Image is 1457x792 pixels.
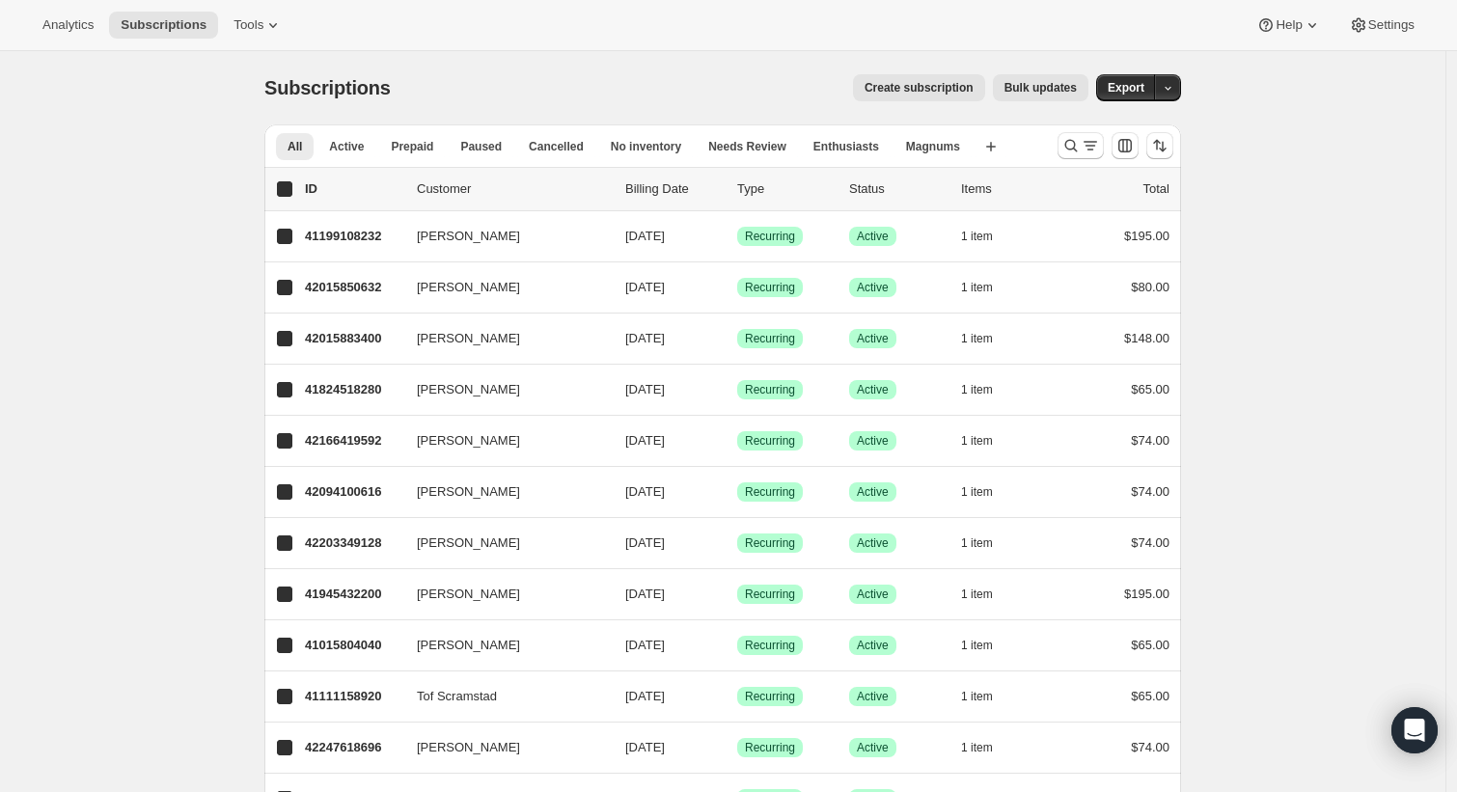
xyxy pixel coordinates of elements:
[1108,80,1144,96] span: Export
[305,325,1169,352] div: 42015883400[PERSON_NAME][DATE]SuccessRecurringSuccessActive1 item$148.00
[961,530,1014,557] button: 1 item
[961,427,1014,454] button: 1 item
[1131,638,1169,652] span: $65.00
[849,179,946,199] p: Status
[405,374,598,405] button: [PERSON_NAME]
[625,484,665,499] span: [DATE]
[745,587,795,602] span: Recurring
[857,280,889,295] span: Active
[305,687,401,706] p: 41111158920
[857,382,889,397] span: Active
[305,683,1169,710] div: 41111158920Tof Scramstad[DATE]SuccessRecurringSuccessActive1 item$65.00
[305,636,401,655] p: 41015804040
[1004,80,1077,96] span: Bulk updates
[1146,132,1173,159] button: Sort the results
[1112,132,1139,159] button: Customize table column order and visibility
[853,74,985,101] button: Create subscription
[625,179,722,199] p: Billing Date
[417,585,520,604] span: [PERSON_NAME]
[329,139,364,154] span: Active
[745,689,795,704] span: Recurring
[961,478,1014,505] button: 1 item
[961,734,1014,761] button: 1 item
[961,179,1058,199] div: Items
[417,482,520,502] span: [PERSON_NAME]
[121,17,206,33] span: Subscriptions
[234,17,263,33] span: Tools
[745,535,795,551] span: Recurring
[961,581,1014,608] button: 1 item
[961,229,993,244] span: 1 item
[1276,17,1302,33] span: Help
[857,484,889,500] span: Active
[813,139,879,154] span: Enthusiasts
[305,380,401,399] p: 41824518280
[305,274,1169,301] div: 42015850632[PERSON_NAME][DATE]SuccessRecurringSuccessActive1 item$80.00
[961,274,1014,301] button: 1 item
[288,139,302,154] span: All
[417,687,497,706] span: Tof Scramstad
[625,433,665,448] span: [DATE]
[625,587,665,601] span: [DATE]
[737,179,834,199] div: Type
[961,280,993,295] span: 1 item
[529,139,584,154] span: Cancelled
[305,734,1169,761] div: 42247618696[PERSON_NAME][DATE]SuccessRecurringSuccessActive1 item$74.00
[305,738,401,757] p: 42247618696
[1131,433,1169,448] span: $74.00
[305,581,1169,608] div: 41945432200[PERSON_NAME][DATE]SuccessRecurringSuccessActive1 item$195.00
[405,323,598,354] button: [PERSON_NAME]
[906,139,960,154] span: Magnums
[625,740,665,754] span: [DATE]
[961,683,1014,710] button: 1 item
[857,535,889,551] span: Active
[405,272,598,303] button: [PERSON_NAME]
[961,382,993,397] span: 1 item
[405,579,598,610] button: [PERSON_NAME]
[264,77,391,98] span: Subscriptions
[1391,707,1438,753] div: Open Intercom Messenger
[961,433,993,449] span: 1 item
[1143,179,1169,199] p: Total
[625,382,665,396] span: [DATE]
[857,229,889,244] span: Active
[460,139,502,154] span: Paused
[961,587,993,602] span: 1 item
[1131,280,1169,294] span: $80.00
[1131,382,1169,396] span: $65.00
[417,329,520,348] span: [PERSON_NAME]
[857,689,889,704] span: Active
[1245,12,1333,39] button: Help
[42,17,94,33] span: Analytics
[1124,331,1169,345] span: $148.00
[305,530,1169,557] div: 42203349128[PERSON_NAME][DATE]SuccessRecurringSuccessActive1 item$74.00
[1337,12,1426,39] button: Settings
[1131,689,1169,703] span: $65.00
[417,738,520,757] span: [PERSON_NAME]
[305,482,401,502] p: 42094100616
[857,638,889,653] span: Active
[625,229,665,243] span: [DATE]
[417,380,520,399] span: [PERSON_NAME]
[611,139,681,154] span: No inventory
[1368,17,1415,33] span: Settings
[305,376,1169,403] div: 41824518280[PERSON_NAME][DATE]SuccessRecurringSuccessActive1 item$65.00
[625,280,665,294] span: [DATE]
[417,431,520,451] span: [PERSON_NAME]
[417,636,520,655] span: [PERSON_NAME]
[745,331,795,346] span: Recurring
[405,681,598,712] button: Tof Scramstad
[745,740,795,755] span: Recurring
[305,431,401,451] p: 42166419592
[391,139,433,154] span: Prepaid
[305,278,401,297] p: 42015850632
[625,331,665,345] span: [DATE]
[305,223,1169,250] div: 41199108232[PERSON_NAME][DATE]SuccessRecurringSuccessActive1 item$195.00
[1124,587,1169,601] span: $195.00
[417,278,520,297] span: [PERSON_NAME]
[961,325,1014,352] button: 1 item
[405,477,598,507] button: [PERSON_NAME]
[745,229,795,244] span: Recurring
[222,12,294,39] button: Tools
[305,179,1169,199] div: IDCustomerBilling DateTypeStatusItemsTotal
